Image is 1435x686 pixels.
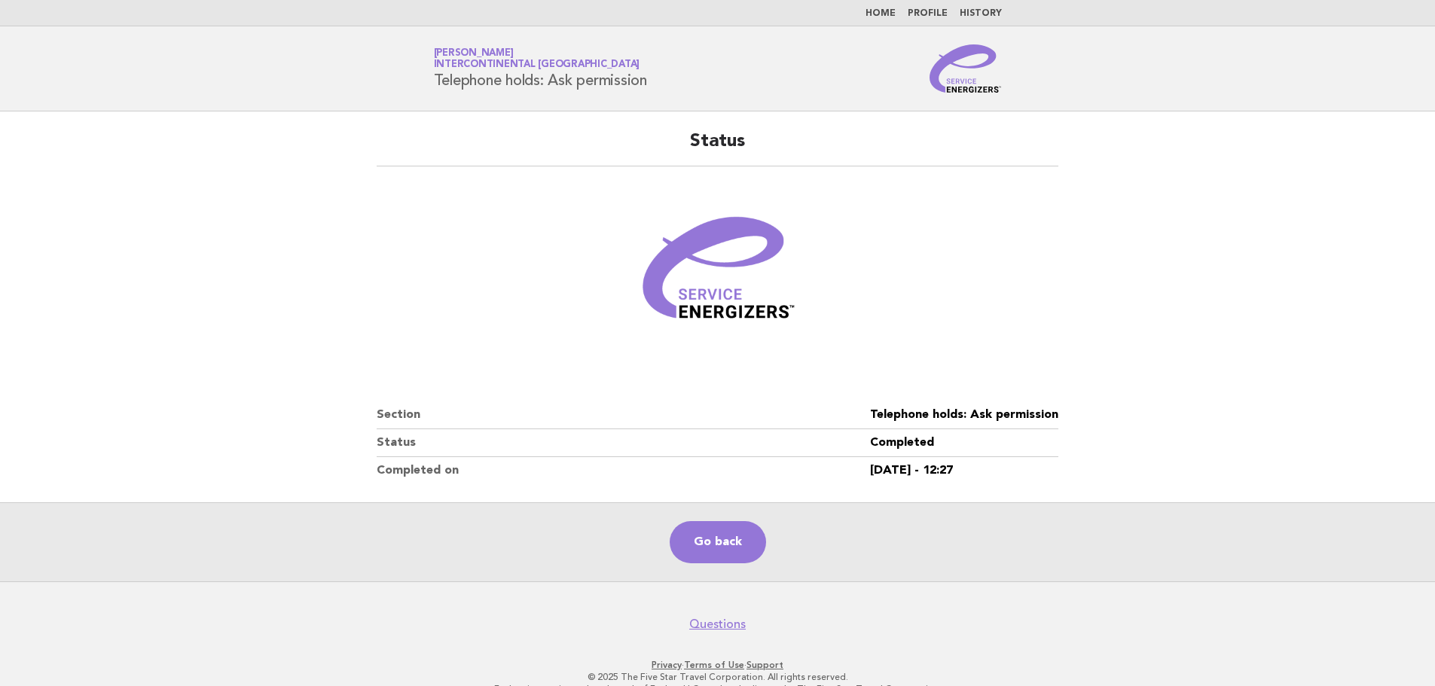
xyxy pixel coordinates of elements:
h1: Telephone holds: Ask permission [434,49,647,88]
a: History [960,9,1002,18]
a: [PERSON_NAME]InterContinental [GEOGRAPHIC_DATA] [434,48,640,69]
a: Support [747,660,783,670]
dt: Status [377,429,870,457]
a: Home [866,9,896,18]
img: Service Energizers [930,44,1002,93]
dd: [DATE] - 12:27 [870,457,1058,484]
img: Verified [627,184,808,365]
a: Go back [670,521,766,563]
h2: Status [377,130,1058,166]
dd: Completed [870,429,1058,457]
dt: Completed on [377,457,870,484]
a: Profile [908,9,948,18]
a: Terms of Use [684,660,744,670]
a: Questions [689,617,746,632]
span: InterContinental [GEOGRAPHIC_DATA] [434,60,640,70]
dd: Telephone holds: Ask permission [870,401,1058,429]
dt: Section [377,401,870,429]
p: © 2025 The Five Star Travel Corporation. All rights reserved. [257,671,1179,683]
a: Privacy [652,660,682,670]
p: · · [257,659,1179,671]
